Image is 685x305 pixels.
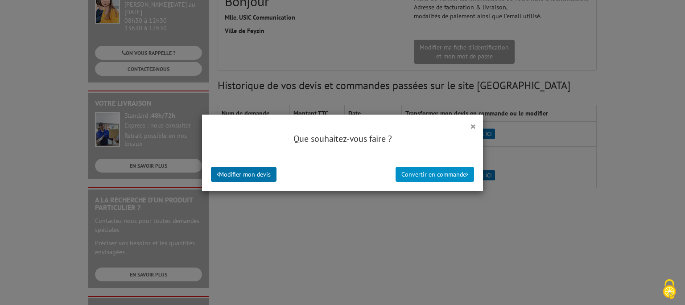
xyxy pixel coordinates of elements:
[654,275,685,305] button: Cookies (fenêtre modale)
[396,167,474,182] button: Convertir en commande
[470,120,476,132] button: ×
[211,132,474,145] h4: Que souhaitez-vous faire ?
[658,278,681,301] img: Cookies (fenêtre modale)
[211,167,276,182] button: Modifier mon devis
